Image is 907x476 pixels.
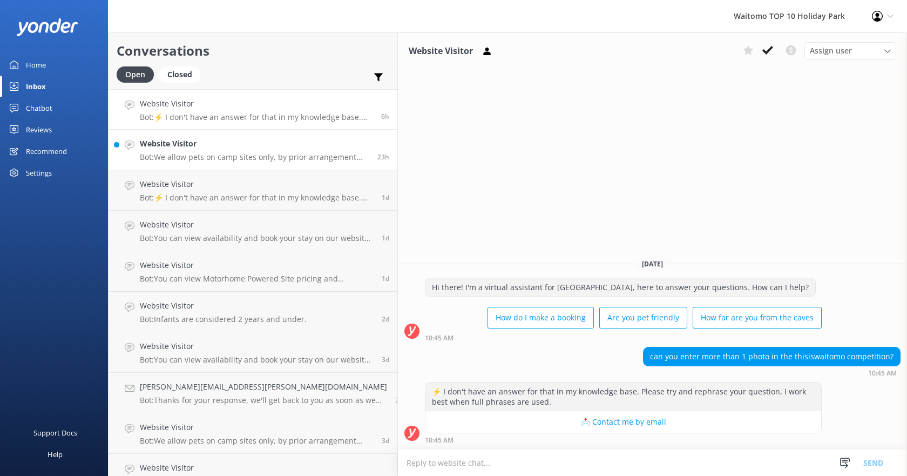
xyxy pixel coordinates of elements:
div: Sep 28 2025 10:45am (UTC +13:00) Pacific/Auckland [425,436,822,444]
span: Sep 27 2025 07:58am (UTC +13:00) Pacific/Auckland [382,233,389,243]
h4: Website Visitor [140,178,374,190]
p: Bot: You can view Motorhome Powered Site pricing and availability and make a booking online at [U... [140,274,374,284]
h4: Website Visitor [140,98,373,110]
span: Sep 25 2025 01:30pm (UTC +13:00) Pacific/Auckland [382,355,389,364]
a: Website VisitorBot:⚡ I don't have an answer for that in my knowledge base. Please try and rephras... [109,89,397,130]
button: How do I make a booking [488,307,594,328]
a: Website VisitorBot:⚡ I don't have an answer for that in my knowledge base. Please try and rephras... [109,170,397,211]
span: Assign user [810,45,852,57]
strong: 10:45 AM [425,437,453,444]
p: Bot: ⚡ I don't have an answer for that in my knowledge base. Please try and rephrase your questio... [140,112,373,122]
span: Sep 26 2025 03:44pm (UTC +13:00) Pacific/Auckland [382,314,389,324]
div: Home [26,54,46,76]
div: Recommend [26,140,67,162]
div: Settings [26,162,52,184]
p: Bot: Infants are considered 2 years and under. [140,314,307,324]
span: Sep 27 2025 05:35pm (UTC +13:00) Pacific/Auckland [377,152,389,162]
span: Sep 26 2025 07:27pm (UTC +13:00) Pacific/Auckland [382,274,389,283]
a: Closed [159,68,206,80]
div: Closed [159,66,200,83]
h4: Website Visitor [140,259,374,271]
a: [PERSON_NAME][EMAIL_ADDRESS][PERSON_NAME][DOMAIN_NAME]Bot:Thanks for your response, we'll get bac... [109,373,397,413]
strong: 10:45 AM [425,335,453,341]
h3: Website Visitor [409,44,473,58]
a: Website VisitorBot:You can view availability and book your stay on our website at [URL][DOMAIN_NA... [109,332,397,373]
h4: Website Visitor [140,138,369,150]
a: Website VisitorBot:You can view Motorhome Powered Site pricing and availability and make a bookin... [109,251,397,292]
h2: Conversations [117,41,389,61]
div: Open [117,66,154,83]
strong: 10:45 AM [868,370,897,377]
div: Sep 28 2025 10:45am (UTC +13:00) Pacific/Auckland [425,334,822,341]
p: Bot: ⚡ I don't have an answer for that in my knowledge base. Please try and rephrase your questio... [140,193,374,203]
button: Are you pet friendly [599,307,687,328]
h4: Website Visitor [140,340,374,352]
h4: Website Visitor [140,421,374,433]
h4: [PERSON_NAME][EMAIL_ADDRESS][PERSON_NAME][DOMAIN_NAME] [140,381,387,393]
span: Sep 27 2025 08:12am (UTC +13:00) Pacific/Auckland [382,193,389,202]
p: Bot: You can view availability and book your stay on our website at [URL][DOMAIN_NAME]. Alternati... [140,355,374,365]
a: Open [117,68,159,80]
p: Bot: Thanks for your response, we'll get back to you as soon as we can during opening hours. [140,395,387,405]
p: Bot: We allow pets on camp sites only, by prior arrangement outside of peak season, with a charge... [140,152,369,162]
div: can you enter more than 1 photo in the thisiswaitomo competition? [644,347,900,366]
div: ⚡ I don't have an answer for that in my knowledge base. Please try and rephrase your question, I ... [425,383,821,411]
span: Sep 28 2025 10:45am (UTC +13:00) Pacific/Auckland [381,112,389,121]
h4: Website Visitor [140,462,374,474]
span: Sep 24 2025 09:15pm (UTC +13:00) Pacific/Auckland [395,395,403,405]
span: [DATE] [635,259,669,269]
div: Assign User [804,42,896,59]
div: Help [48,444,63,465]
p: Bot: We allow pets on camp sites only, by prior arrangement outside of peak season with a charge ... [140,436,374,446]
button: How far are you from the caves [693,307,822,328]
div: Support Docs [33,422,77,444]
div: Sep 28 2025 10:45am (UTC +13:00) Pacific/Auckland [643,369,901,377]
h4: Website Visitor [140,219,374,231]
div: Chatbot [26,97,52,119]
a: Website VisitorBot:Infants are considered 2 years and under.2d [109,292,397,332]
p: Bot: You can view availability and book your stay on our website at [URL][DOMAIN_NAME]. Alternati... [140,233,374,243]
span: Sep 24 2025 08:55pm (UTC +13:00) Pacific/Auckland [382,436,389,445]
div: Reviews [26,119,52,140]
a: Website VisitorBot:We allow pets on camp sites only, by prior arrangement outside of peak season,... [109,130,397,170]
a: Website VisitorBot:You can view availability and book your stay on our website at [URL][DOMAIN_NA... [109,211,397,251]
a: Website VisitorBot:We allow pets on camp sites only, by prior arrangement outside of peak season ... [109,413,397,454]
img: yonder-white-logo.png [16,18,78,36]
button: 📩 Contact me by email [425,411,821,433]
div: Hi there! I'm a virtual assistant for [GEOGRAPHIC_DATA], here to answer your questions. How can I... [425,278,815,297]
h4: Website Visitor [140,300,307,312]
div: Inbox [26,76,46,97]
